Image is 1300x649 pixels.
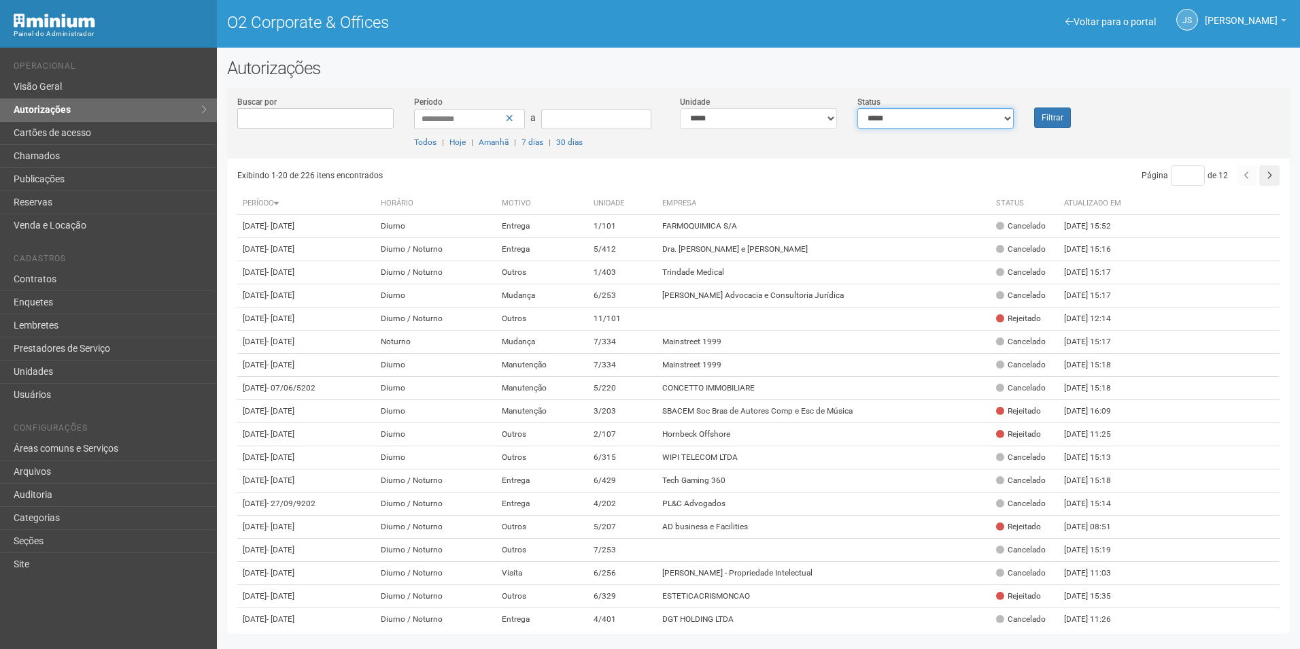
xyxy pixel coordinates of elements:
[1059,516,1133,539] td: [DATE] 08:51
[588,193,657,215] th: Unidade
[496,585,589,608] td: Outros
[556,137,583,147] a: 30 dias
[375,307,496,331] td: Diurno / Noturno
[237,238,376,261] td: [DATE]
[1034,107,1071,128] button: Filtrar
[657,585,990,608] td: ESTETICACRISMONCAO
[588,469,657,493] td: 6/429
[237,446,376,469] td: [DATE]
[1059,307,1133,331] td: [DATE] 12:14
[375,516,496,539] td: Diurno / Noturno
[657,493,990,516] td: PL&C Advogados
[375,400,496,423] td: Diurno
[530,112,536,123] span: a
[1059,331,1133,354] td: [DATE] 15:17
[657,469,990,493] td: Tech Gaming 360
[442,137,444,147] span: |
[267,290,294,300] span: - [DATE]
[588,400,657,423] td: 3/203
[237,96,277,108] label: Buscar por
[375,423,496,446] td: Diurno
[14,28,207,40] div: Painel do Administrador
[375,261,496,284] td: Diurno / Noturno
[1059,493,1133,516] td: [DATE] 15:14
[991,193,1059,215] th: Status
[267,522,294,531] span: - [DATE]
[657,215,990,238] td: FARMOQUIMICA S/A
[267,476,294,485] span: - [DATE]
[375,585,496,608] td: Diurno / Noturno
[496,238,589,261] td: Entrega
[996,590,1041,602] div: Rejeitado
[588,516,657,539] td: 5/207
[996,452,1046,463] div: Cancelado
[237,469,376,493] td: [DATE]
[996,382,1046,394] div: Cancelado
[14,254,207,268] li: Cadastros
[588,608,657,631] td: 4/401
[496,608,589,631] td: Entrega
[479,137,509,147] a: Amanhã
[496,307,589,331] td: Outros
[996,267,1046,278] div: Cancelado
[237,539,376,562] td: [DATE]
[414,96,443,108] label: Período
[267,360,294,369] span: - [DATE]
[14,14,95,28] img: Minium
[496,215,589,238] td: Entrega
[1205,17,1286,28] a: [PERSON_NAME]
[1059,400,1133,423] td: [DATE] 16:09
[375,238,496,261] td: Diurno / Noturno
[237,608,376,631] td: [DATE]
[996,521,1041,533] div: Rejeitado
[267,545,294,554] span: - [DATE]
[1059,238,1133,261] td: [DATE] 15:16
[657,354,990,377] td: Mainstreet 1999
[375,284,496,307] td: Diurno
[588,377,657,400] td: 5/220
[227,58,1290,78] h2: Autorizações
[1059,585,1133,608] td: [DATE] 15:35
[996,405,1041,417] div: Rejeitado
[267,337,294,346] span: - [DATE]
[588,307,657,331] td: 11/101
[996,313,1041,324] div: Rejeitado
[267,614,294,624] span: - [DATE]
[514,137,516,147] span: |
[267,406,294,416] span: - [DATE]
[1059,562,1133,585] td: [DATE] 11:03
[996,475,1046,486] div: Cancelado
[588,354,657,377] td: 7/334
[657,261,990,284] td: Trindade Medical
[237,215,376,238] td: [DATE]
[588,493,657,516] td: 4/202
[237,377,376,400] td: [DATE]
[267,429,294,439] span: - [DATE]
[237,165,759,186] div: Exibindo 1-20 de 226 itens encontrados
[237,354,376,377] td: [DATE]
[1059,423,1133,446] td: [DATE] 11:25
[588,423,657,446] td: 2/107
[1059,539,1133,562] td: [DATE] 15:19
[496,423,589,446] td: Outros
[496,446,589,469] td: Outros
[496,377,589,400] td: Manutenção
[588,331,657,354] td: 7/334
[588,215,657,238] td: 1/101
[496,400,589,423] td: Manutenção
[588,562,657,585] td: 6/256
[375,493,496,516] td: Diurno / Noturno
[588,446,657,469] td: 6/315
[1065,16,1156,27] a: Voltar para o portal
[496,562,589,585] td: Visita
[375,331,496,354] td: Noturno
[267,591,294,601] span: - [DATE]
[521,137,543,147] a: 7 dias
[496,539,589,562] td: Outros
[496,284,589,307] td: Mudança
[496,193,589,215] th: Motivo
[1176,9,1198,31] a: JS
[496,493,589,516] td: Entrega
[857,96,880,108] label: Status
[657,446,990,469] td: WIPI TELECOM LTDA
